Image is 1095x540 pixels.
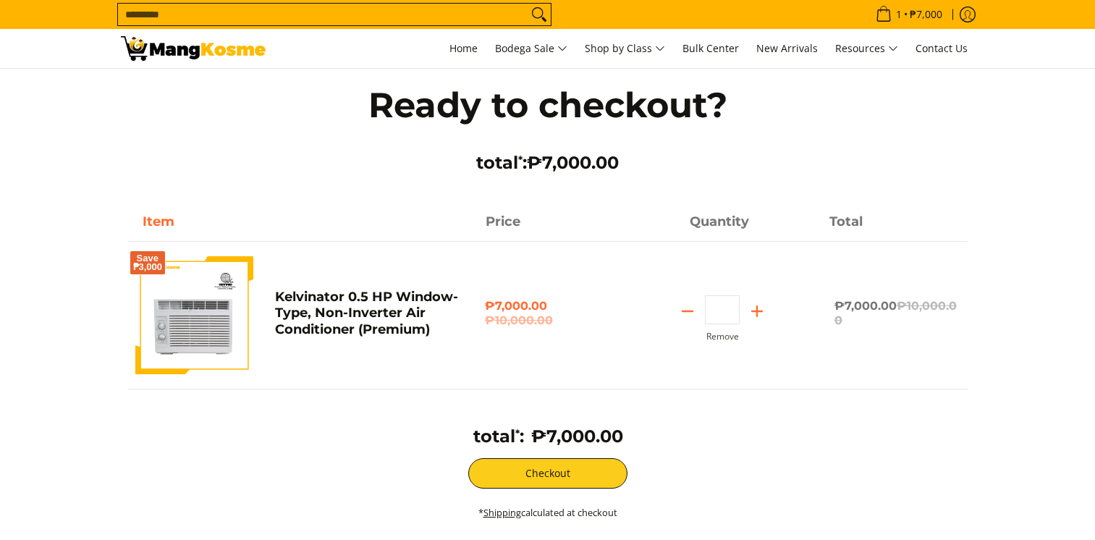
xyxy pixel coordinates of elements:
span: Shop by Class [585,40,665,58]
span: • [871,7,947,22]
a: Shop by Class [578,29,672,68]
small: * calculated at checkout [478,506,617,519]
span: ₱7,000.00 [527,152,619,173]
del: ₱10,000.00 [485,313,610,328]
span: Resources [835,40,898,58]
a: New Arrivals [749,29,825,68]
button: Remove [706,332,739,342]
span: ₱7,000.00 [834,299,957,327]
img: Your Shopping Cart | Mang Kosme [121,36,266,61]
a: Shipping [483,506,521,519]
span: Bodega Sale [495,40,567,58]
a: Resources [828,29,905,68]
a: Kelvinator 0.5 HP Window-Type, Non-Inverter Air Conditioner (Premium) [275,289,458,337]
span: Contact Us [916,41,968,55]
h3: total : [473,426,524,447]
a: Home [442,29,485,68]
span: ₱7,000 [908,9,944,20]
span: Home [449,41,478,55]
button: Subtract [670,300,705,323]
span: Save ₱3,000 [133,254,163,271]
h3: total : [338,152,758,174]
a: Bodega Sale [488,29,575,68]
button: Search [528,4,551,25]
h1: Ready to checkout? [338,83,758,127]
a: Contact Us [908,29,975,68]
a: Bulk Center [675,29,746,68]
span: ₱7,000.00 [531,426,623,447]
span: New Arrivals [756,41,818,55]
button: Checkout [468,458,627,489]
span: ₱7,000.00 [485,299,610,328]
nav: Main Menu [280,29,975,68]
span: 1 [894,9,904,20]
img: kelvinator-.5hp-window-type-airconditioner-full-view-mang-kosme [135,256,253,374]
del: ₱10,000.00 [834,299,957,327]
button: Add [740,300,774,323]
span: Bulk Center [682,41,739,55]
